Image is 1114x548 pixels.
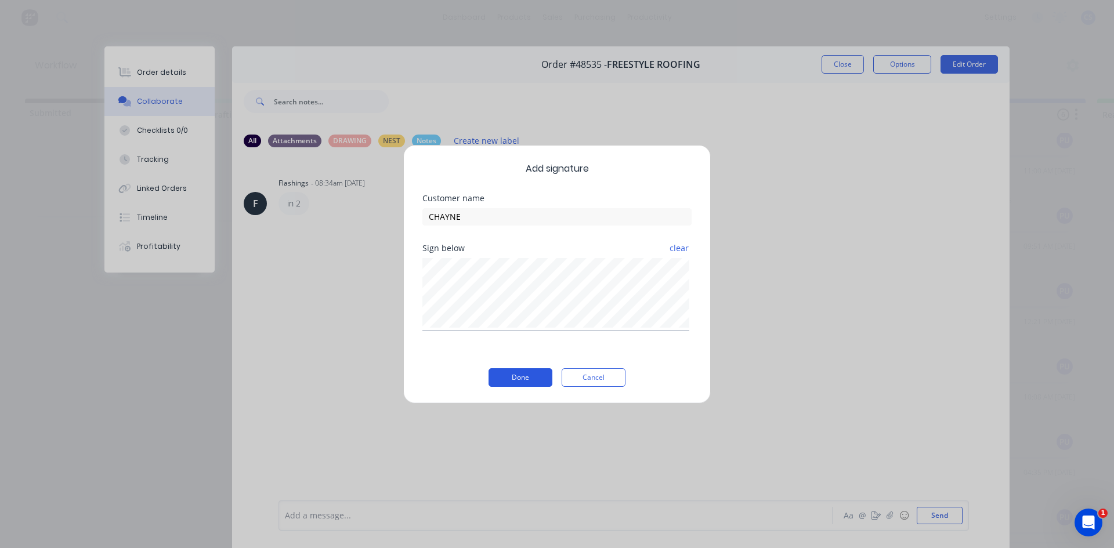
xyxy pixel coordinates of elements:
[422,162,692,176] span: Add signature
[422,194,692,202] div: Customer name
[489,368,552,387] button: Done
[669,238,689,259] button: clear
[1098,509,1108,518] span: 1
[422,244,692,252] div: Sign below
[422,208,692,226] input: Enter customer name
[562,368,625,387] button: Cancel
[1075,509,1102,536] iframe: Intercom live chat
